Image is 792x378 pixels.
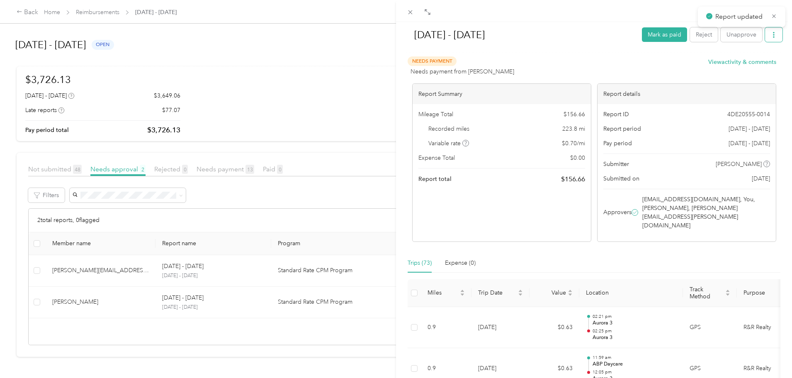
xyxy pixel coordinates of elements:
[690,286,724,300] span: Track Method
[603,139,632,148] span: Pay period
[460,292,465,297] span: caret-down
[428,289,458,296] span: Miles
[593,361,676,368] p: ABP Daycare
[725,292,730,297] span: caret-down
[708,58,776,66] button: Viewactivity & comments
[721,27,762,42] button: Unapprove
[428,139,469,148] span: Variable rate
[683,307,737,349] td: GPS
[729,139,770,148] span: [DATE] - [DATE]
[562,139,585,148] span: $ 0.70 / mi
[411,67,514,76] span: Needs payment from [PERSON_NAME]
[603,208,632,217] span: Approvers
[530,279,579,307] th: Value
[729,124,770,133] span: [DATE] - [DATE]
[683,279,737,307] th: Track Method
[593,369,676,375] p: 12:05 pm
[752,174,770,183] span: [DATE]
[727,110,770,119] span: 4DE20555-0014
[418,110,453,119] span: Mileage Total
[598,84,776,104] div: Report details
[579,279,683,307] th: Location
[418,154,455,162] span: Expense Total
[715,12,765,22] p: Report updated
[593,328,676,334] p: 02:25 pm
[421,307,471,349] td: 0.9
[421,279,471,307] th: Miles
[536,289,566,296] span: Value
[603,124,641,133] span: Report period
[642,27,687,42] button: Mark as paid
[603,174,639,183] span: Submitted on
[570,154,585,162] span: $ 0.00
[716,160,762,168] span: [PERSON_NAME]
[471,279,530,307] th: Trip Date
[568,292,573,297] span: caret-down
[725,288,730,293] span: caret-up
[593,314,676,319] p: 02:21 pm
[518,288,523,293] span: caret-up
[408,56,457,66] span: Needs Payment
[471,307,530,349] td: [DATE]
[460,288,465,293] span: caret-up
[562,124,585,133] span: 223.8 mi
[593,334,676,341] p: Aurora 3
[642,195,768,230] span: [EMAIL_ADDRESS][DOMAIN_NAME], You, [PERSON_NAME], [PERSON_NAME][EMAIL_ADDRESS][PERSON_NAME][DOMAI...
[564,110,585,119] span: $ 156.66
[603,110,629,119] span: Report ID
[593,319,676,327] p: Aurora 3
[478,289,516,296] span: Trip Date
[428,124,469,133] span: Recorded miles
[690,27,718,42] button: Reject
[518,292,523,297] span: caret-down
[568,288,573,293] span: caret-up
[445,259,476,268] div: Expense (0)
[743,289,786,296] span: Purpose
[561,174,585,184] span: $ 156.66
[603,160,629,168] span: Submitter
[408,259,432,268] div: Trips (73)
[530,307,579,349] td: $0.63
[593,355,676,361] p: 11:59 am
[413,84,591,104] div: Report Summary
[418,175,452,183] span: Report total
[746,332,792,378] iframe: Everlance-gr Chat Button Frame
[406,25,636,45] h1: Sep 1 - 30, 2025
